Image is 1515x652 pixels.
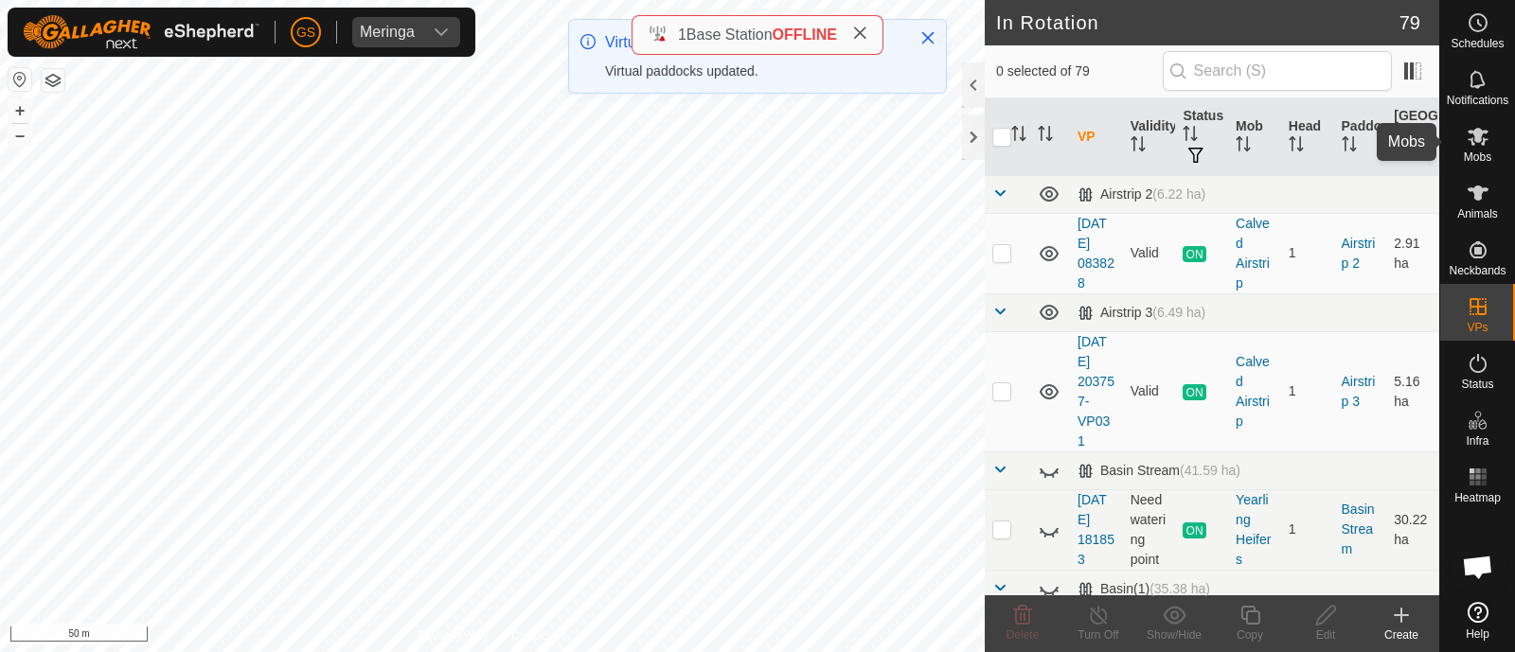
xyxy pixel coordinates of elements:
[1152,305,1205,320] span: (6.49 ha)
[1163,51,1392,91] input: Search (S)
[511,627,567,644] a: Contact Us
[1464,151,1491,163] span: Mobs
[1136,626,1212,643] div: Show/Hide
[1183,129,1198,144] p-sorticon: Activate to sort
[1152,186,1205,202] span: (6.22 ha)
[1060,626,1136,643] div: Turn Off
[1070,98,1123,176] th: VP
[422,17,460,47] div: dropdown trigger
[1078,334,1114,449] a: [DATE] 203757-VP031
[1466,628,1489,640] span: Help
[1078,305,1205,321] div: Airstrip 3
[1123,331,1176,451] td: Valid
[1123,213,1176,293] td: Valid
[1334,98,1387,176] th: Paddock
[1123,489,1176,570] td: Need watering point
[1212,626,1288,643] div: Copy
[1038,129,1053,144] p-sorticon: Activate to sort
[1342,139,1357,154] p-sorticon: Activate to sort
[1175,98,1228,176] th: Status
[1449,265,1506,276] span: Neckbands
[1236,352,1274,432] div: Calved Airstrip
[1180,463,1240,478] span: (41.59 ha)
[1447,95,1508,106] span: Notifications
[1386,213,1439,293] td: 2.91 ha
[1011,129,1026,144] p-sorticon: Activate to sort
[1078,492,1114,567] a: [DATE] 181853
[1289,139,1304,154] p-sorticon: Activate to sort
[1342,236,1376,271] a: Airstrip 2
[1399,9,1420,37] span: 79
[605,62,900,81] div: Virtual paddocks updated.
[678,26,686,43] span: 1
[1007,628,1040,642] span: Delete
[9,68,31,91] button: Reset Map
[1281,213,1334,293] td: 1
[1236,139,1251,154] p-sorticon: Activate to sort
[1150,581,1210,596] span: (35.38 ha)
[1454,492,1501,503] span: Heatmap
[1236,214,1274,293] div: Calved Airstrip
[1451,38,1504,49] span: Schedules
[1078,216,1114,291] a: [DATE] 083828
[1123,98,1176,176] th: Validity
[1457,208,1498,220] span: Animals
[1386,98,1439,176] th: [GEOGRAPHIC_DATA] Area
[1131,139,1146,154] p-sorticon: Activate to sort
[1078,581,1210,597] div: Basin(1)
[1078,463,1240,479] div: Basin Stream
[996,62,1163,81] span: 0 selected of 79
[1440,594,1515,647] a: Help
[1288,626,1363,643] div: Edit
[418,627,489,644] a: Privacy Policy
[1461,379,1493,390] span: Status
[1281,489,1334,570] td: 1
[1466,435,1488,447] span: Infra
[1394,149,1409,164] p-sorticon: Activate to sort
[1363,626,1439,643] div: Create
[1183,384,1205,400] span: ON
[915,25,941,51] button: Close
[1228,98,1281,176] th: Mob
[1342,374,1376,409] a: Airstrip 3
[296,23,315,43] span: GS
[23,15,259,49] img: Gallagher Logo
[42,69,64,92] button: Map Layers
[1183,246,1205,262] span: ON
[1183,522,1205,538] span: ON
[1236,490,1274,570] div: Yearling Heifers
[360,25,415,40] div: Meringa
[1281,331,1334,451] td: 1
[1078,186,1205,203] div: Airstrip 2
[1342,502,1375,556] a: Basin Stream
[352,17,422,47] span: Meringa
[1450,538,1506,595] div: Open chat
[996,11,1399,34] h2: In Rotation
[773,26,837,43] span: OFFLINE
[1386,489,1439,570] td: 30.22 ha
[1467,322,1488,333] span: VPs
[605,31,900,54] div: Virtual Paddocks
[9,124,31,147] button: –
[1281,98,1334,176] th: Head
[1386,331,1439,451] td: 5.16 ha
[686,26,773,43] span: Base Station
[9,99,31,122] button: +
